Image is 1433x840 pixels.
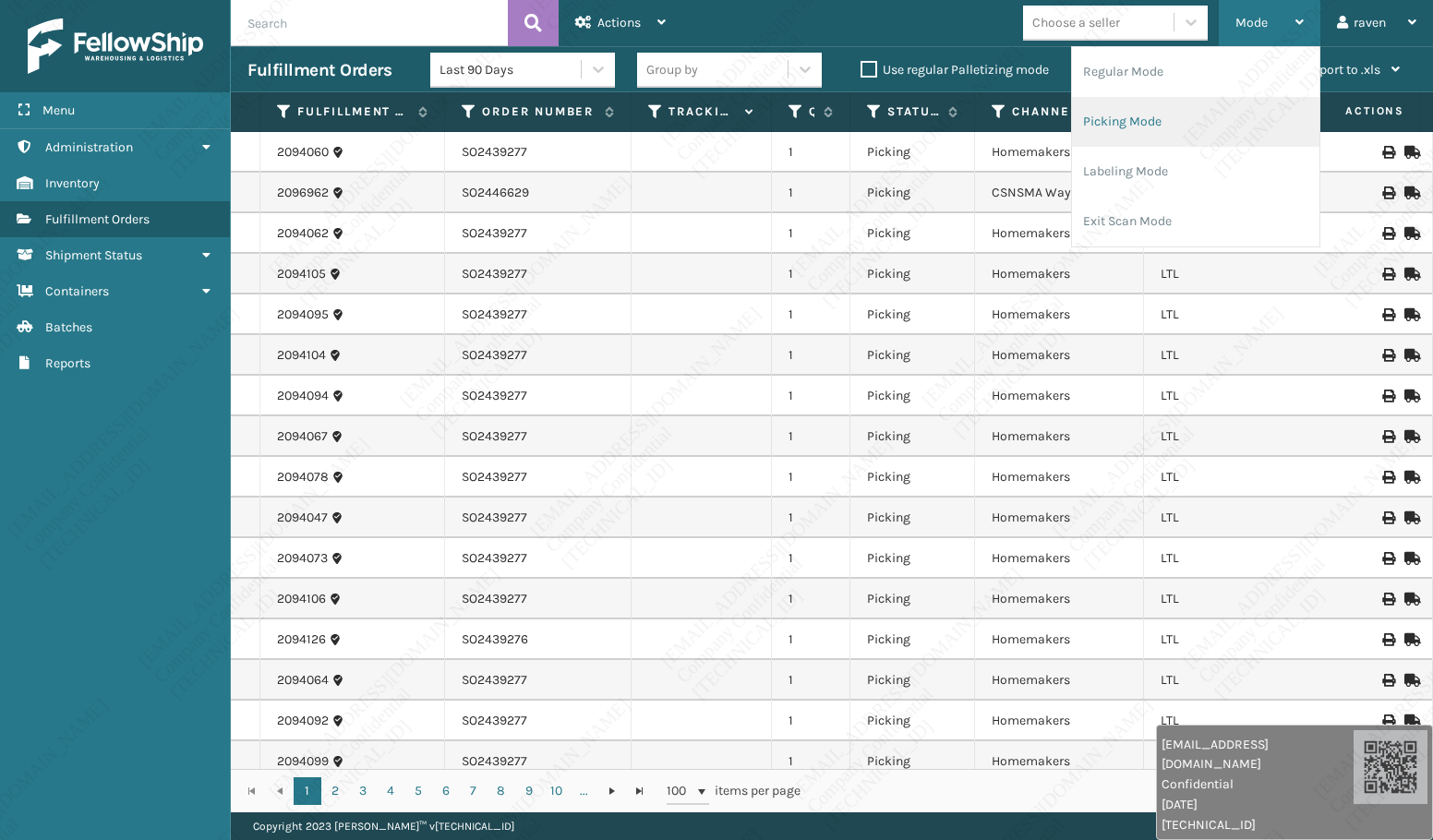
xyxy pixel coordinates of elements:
[975,579,1144,619] td: Homemakers
[850,498,975,538] td: Picking
[440,60,583,79] div: Last 90 Days
[1144,538,1320,579] td: LTL
[277,184,329,202] a: 2096962
[1404,349,1415,362] i: Mark as Shipped
[605,784,620,798] span: Go to the next page
[277,468,329,486] a: 2094078
[1382,146,1393,159] i: Print BOL
[772,376,850,416] td: 1
[294,777,321,805] a: 1
[1012,103,1108,120] label: Channel
[1382,471,1393,484] i: Print BOL
[349,777,377,805] a: 3
[772,173,850,213] td: 1
[772,701,850,741] td: 1
[297,103,409,120] label: Fulfillment Order Id
[975,457,1144,498] td: Homemakers
[772,660,850,701] td: 1
[1072,197,1319,246] li: Exit Scan Mode
[1404,390,1415,402] i: Mark as Shipped
[850,213,975,254] td: Picking
[277,549,328,568] a: 2094073
[850,457,975,498] td: Picking
[850,538,975,579] td: Picking
[850,254,975,294] td: Picking
[45,283,109,299] span: Containers
[1144,498,1320,538] td: LTL
[1382,714,1393,727] i: Print BOL
[445,498,632,538] td: SO2439277
[1382,268,1393,281] i: Print BOL
[850,619,975,660] td: Picking
[253,812,514,840] p: Copyright 2023 [PERSON_NAME]™ v [TECHNICAL_ID]
[1404,552,1415,565] i: Mark as Shipped
[1404,227,1415,240] i: Mark as Shipped
[445,335,632,376] td: SO2439277
[1162,735,1354,774] span: [EMAIL_ADDRESS][DOMAIN_NAME]
[1162,774,1354,794] span: Confidential
[1404,430,1415,443] i: Mark as Shipped
[1144,294,1320,335] td: LTL
[850,335,975,376] td: Picking
[772,579,850,619] td: 1
[975,538,1144,579] td: Homemakers
[42,102,75,118] span: Menu
[277,671,329,690] a: 2094064
[277,712,329,730] a: 2094092
[826,782,1413,800] div: 1 - 100 of 12427 items
[626,777,654,805] a: Go to the last page
[445,416,632,457] td: SO2439277
[667,782,694,800] span: 100
[45,211,150,227] span: Fulfillment Orders
[1382,308,1393,321] i: Print BOL
[482,103,596,120] label: Order Number
[850,416,975,457] td: Picking
[975,416,1144,457] td: Homemakers
[1032,13,1120,32] div: Choose a seller
[277,590,326,608] a: 2094106
[277,630,326,649] a: 2094126
[1404,471,1415,484] i: Mark as Shipped
[432,777,460,805] a: 6
[404,777,432,805] a: 5
[445,701,632,741] td: SO2439277
[772,538,850,579] td: 1
[1306,62,1380,78] span: Export to .xls
[975,132,1144,173] td: Homemakers
[445,741,632,782] td: SO2439277
[543,777,571,805] a: 10
[445,132,632,173] td: SO2439277
[45,175,100,191] span: Inventory
[1235,15,1268,30] span: Mode
[850,376,975,416] td: Picking
[321,777,349,805] a: 2
[809,103,814,120] label: Quantity
[445,457,632,498] td: SO2439277
[850,173,975,213] td: Picking
[975,619,1144,660] td: Homemakers
[975,741,1144,782] td: Homemakers
[445,254,632,294] td: SO2439277
[1144,416,1320,457] td: LTL
[1404,268,1415,281] i: Mark as Shipped
[667,777,801,805] span: items per page
[1162,795,1354,814] span: [DATE]
[1144,741,1320,782] td: LTL
[975,173,1144,213] td: CSNSMA Wayfair
[850,701,975,741] td: Picking
[1144,335,1320,376] td: LTL
[277,224,329,243] a: 2094062
[1144,457,1320,498] td: LTL
[975,498,1144,538] td: Homemakers
[850,660,975,701] td: Picking
[975,213,1144,254] td: Homemakers
[445,213,632,254] td: SO2439277
[772,416,850,457] td: 1
[1382,227,1393,240] i: Print BOL
[277,752,329,771] a: 2094099
[45,247,142,263] span: Shipment Status
[488,777,515,805] a: 8
[975,701,1144,741] td: Homemakers
[646,60,698,79] div: Group by
[45,355,90,371] span: Reports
